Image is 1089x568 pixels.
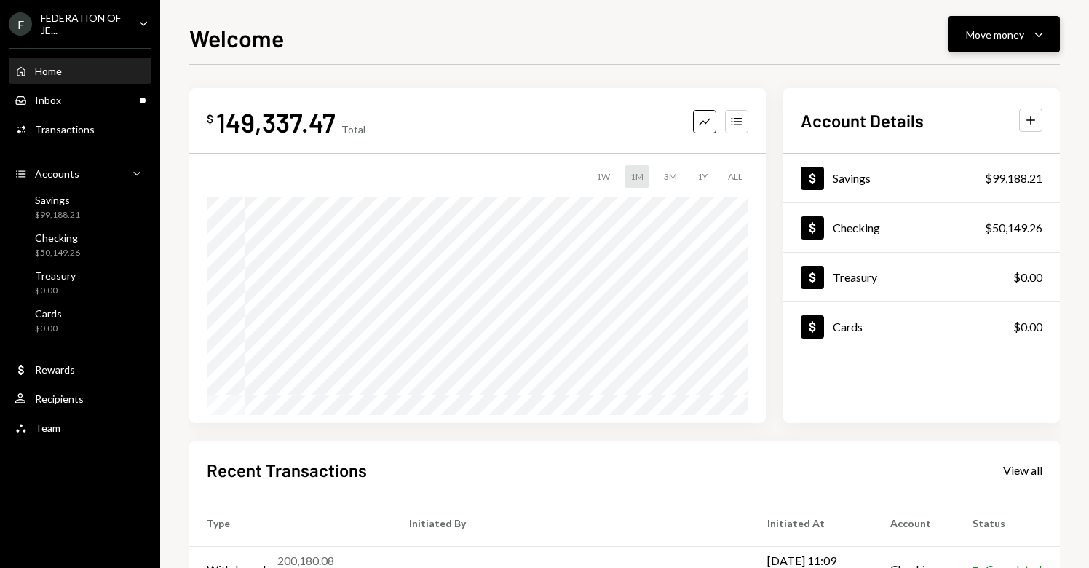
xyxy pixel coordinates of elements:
div: Transactions [35,123,95,135]
div: Home [35,65,62,77]
a: Cards$0.00 [9,303,151,338]
div: Savings [35,194,80,206]
div: Accounts [35,167,79,180]
a: Accounts [9,160,151,186]
a: Inbox [9,87,151,113]
div: Recipients [35,393,84,405]
h1: Welcome [189,23,284,52]
div: FEDERATION OF JE... [41,12,127,36]
div: Checking [833,221,880,234]
a: Cards$0.00 [783,302,1060,351]
a: Team [9,414,151,441]
th: Status [955,500,1060,546]
div: Team [35,422,60,434]
div: Total [341,123,365,135]
div: 3M [658,165,683,188]
div: $0.00 [35,323,62,335]
div: Cards [35,307,62,320]
button: Move money [948,16,1060,52]
a: Savings$99,188.21 [783,154,1060,202]
div: Move money [966,27,1024,42]
a: Checking$50,149.26 [783,203,1060,252]
div: $50,149.26 [35,247,80,259]
h2: Recent Transactions [207,458,367,482]
div: $99,188.21 [35,209,80,221]
div: $ [207,111,213,126]
a: Treasury$0.00 [783,253,1060,301]
div: Savings [833,171,871,185]
th: Account [873,500,955,546]
a: Savings$99,188.21 [9,189,151,224]
div: 1W [590,165,616,188]
div: Treasury [833,270,877,284]
div: $0.00 [35,285,76,297]
div: 1M [625,165,649,188]
div: Checking [35,232,80,244]
div: ALL [722,165,748,188]
div: $50,149.26 [985,219,1042,237]
div: $0.00 [1013,269,1042,286]
a: Checking$50,149.26 [9,227,151,262]
div: 149,337.47 [216,106,336,138]
div: Rewards [35,363,75,376]
a: Home [9,58,151,84]
div: View all [1003,463,1042,478]
th: Initiated At [750,500,873,546]
th: Type [189,500,392,546]
a: Rewards [9,356,151,382]
div: Inbox [35,94,61,106]
a: View all [1003,462,1042,478]
div: Treasury [35,269,76,282]
a: Transactions [9,116,151,142]
th: Initiated By [392,500,750,546]
a: Recipients [9,385,151,411]
div: F [9,12,32,36]
div: 1Y [692,165,713,188]
div: Cards [833,320,863,334]
a: Treasury$0.00 [9,265,151,300]
h2: Account Details [801,109,924,133]
div: $0.00 [1013,318,1042,336]
div: $99,188.21 [985,170,1042,187]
